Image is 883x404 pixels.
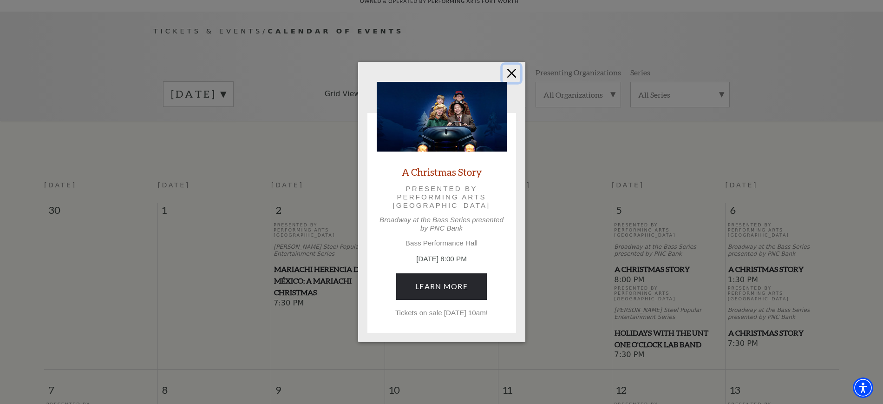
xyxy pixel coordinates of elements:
[377,239,507,247] p: Bass Performance Hall
[377,254,507,265] p: [DATE] 8:00 PM
[402,166,482,178] a: A Christmas Story
[390,185,494,210] p: Presented by Performing Arts [GEOGRAPHIC_DATA]
[396,273,487,299] a: December 5, 8:00 PM Learn More Tickets on sale Friday, June 27 at 10am
[377,309,507,317] p: Tickets on sale [DATE] 10am!
[377,82,507,152] img: A Christmas Story
[503,65,520,82] button: Close
[853,378,873,398] div: Accessibility Menu
[377,216,507,232] p: Broadway at the Bass Series presented by PNC Bank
